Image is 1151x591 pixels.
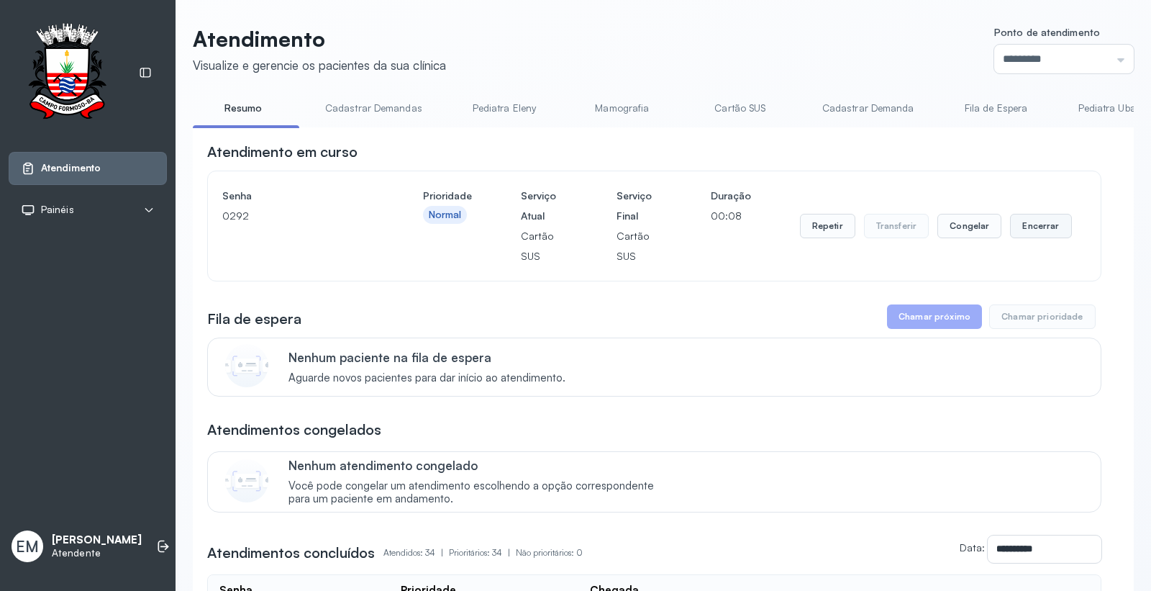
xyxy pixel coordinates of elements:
[225,459,268,502] img: Imagem de CalloutCard
[288,479,669,507] span: Você pode congelar um atendimento escolhendo a opção correspondente para um paciente em andamento.
[52,547,142,559] p: Atendente
[15,23,119,123] img: Logotipo do estabelecimento
[864,214,929,238] button: Transferir
[521,226,568,266] p: Cartão SUS
[41,162,101,174] span: Atendimento
[441,547,443,558] span: |
[193,58,446,73] div: Visualize e gerencie os pacientes da sua clínica
[423,186,472,206] h4: Prioridade
[508,547,510,558] span: |
[994,26,1100,38] span: Ponto de atendimento
[41,204,74,216] span: Painéis
[521,186,568,226] h4: Serviço Atual
[617,186,662,226] h4: Serviço Final
[207,142,358,162] h3: Atendimento em curso
[572,96,673,120] a: Mamografia
[690,96,791,120] a: Cartão SUS
[383,543,449,563] p: Atendidos: 34
[222,186,374,206] h4: Senha
[225,344,268,387] img: Imagem de CalloutCard
[711,186,751,206] h4: Duração
[288,458,669,473] p: Nenhum atendimento congelado
[449,543,516,563] p: Prioritários: 34
[193,26,446,52] p: Atendimento
[617,226,662,266] p: Cartão SUS
[887,304,982,329] button: Chamar próximo
[193,96,294,120] a: Resumo
[711,206,751,226] p: 00:08
[808,96,929,120] a: Cadastrar Demanda
[1010,214,1071,238] button: Encerrar
[989,304,1096,329] button: Chamar prioridade
[960,541,985,554] label: Data:
[800,214,855,238] button: Repetir
[454,96,555,120] a: Pediatra Eleny
[222,206,374,226] p: 0292
[207,420,381,440] h3: Atendimentos congelados
[288,350,565,365] p: Nenhum paciente na fila de espera
[429,209,462,221] div: Normal
[288,371,565,385] span: Aguarde novos pacientes para dar início ao atendimento.
[946,96,1047,120] a: Fila de Espera
[207,543,375,563] h3: Atendimentos concluídos
[937,214,1001,238] button: Congelar
[21,161,155,176] a: Atendimento
[207,309,301,329] h3: Fila de espera
[52,533,142,547] p: [PERSON_NAME]
[311,96,437,120] a: Cadastrar Demandas
[516,543,583,563] p: Não prioritários: 0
